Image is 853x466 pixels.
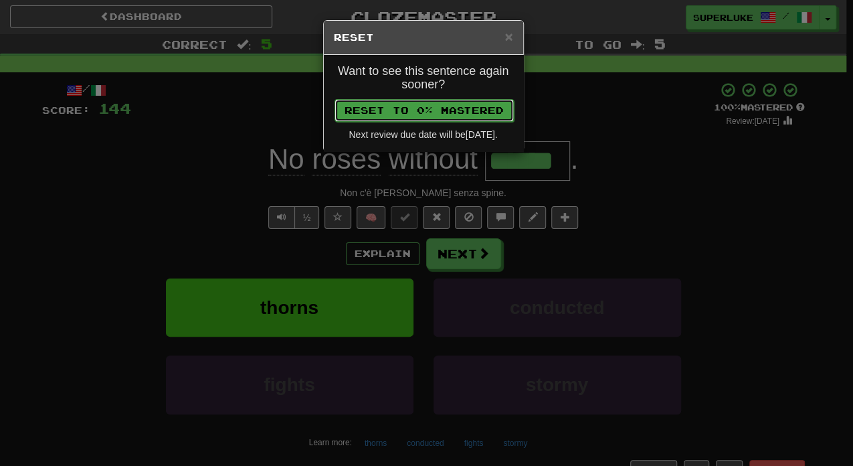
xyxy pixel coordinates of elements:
[334,65,513,92] h4: Want to see this sentence again sooner?
[334,31,513,44] h5: Reset
[504,29,512,44] span: ×
[334,128,513,141] div: Next review due date will be [DATE] .
[504,29,512,44] button: Close
[335,99,514,122] button: Reset to 0% Mastered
